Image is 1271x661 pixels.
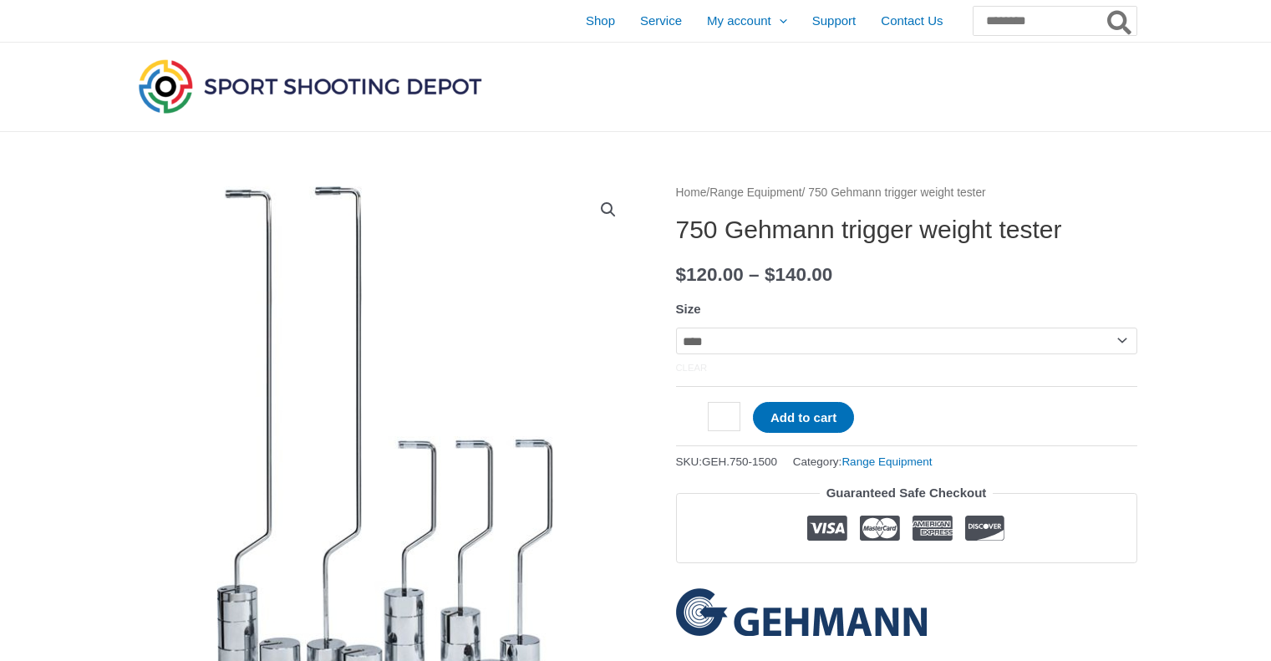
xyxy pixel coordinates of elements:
a: View full-screen image gallery [593,195,623,225]
a: Clear options [676,363,708,373]
label: Size [676,302,701,316]
input: Product quantity [708,402,740,431]
a: Range Equipment [709,186,801,199]
span: SKU: [676,451,778,472]
h1: 750 Gehmann trigger weight tester [676,215,1137,245]
span: GEH.750-1500 [702,455,777,468]
img: Sport Shooting Depot [135,55,486,117]
button: Add to cart [753,402,854,433]
span: Category: [793,451,933,472]
a: Gehmann [676,588,927,636]
a: Range Equipment [841,455,932,468]
bdi: 140.00 [765,264,832,285]
span: $ [765,264,775,285]
span: – [749,264,760,285]
a: Home [676,186,707,199]
bdi: 120.00 [676,264,744,285]
legend: Guaranteed Safe Checkout [820,481,994,505]
span: $ [676,264,687,285]
button: Search [1104,7,1136,35]
nav: Breadcrumb [676,182,1137,204]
